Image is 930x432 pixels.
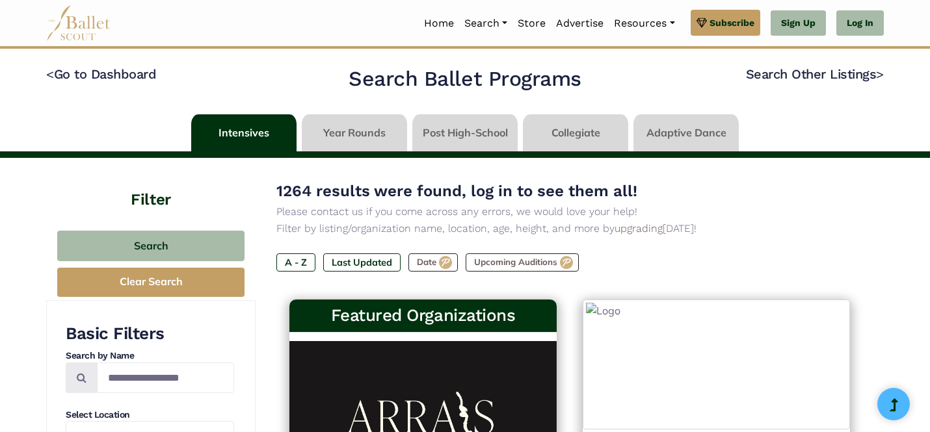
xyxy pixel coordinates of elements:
a: Resources [609,10,680,37]
label: A - Z [276,253,315,272]
h4: Search by Name [66,349,234,362]
h2: Search Ballet Programs [349,66,581,93]
p: Filter by listing/organization name, location, age, height, and more by [DATE]! [276,220,863,237]
li: Year Rounds [299,114,410,151]
label: Upcoming Auditions [466,253,579,272]
a: Subscribe [691,10,760,36]
a: upgrading [615,222,663,235]
li: Intensives [189,114,299,151]
li: Adaptive Dance [631,114,741,151]
p: Please contact us if you come across any errors, we would love your help! [276,203,863,220]
img: Logo [583,299,850,429]
a: Search [459,10,512,37]
label: Date [408,253,458,272]
span: Subscribe [710,16,754,30]
h4: Select Location [66,409,234,422]
button: Search [57,231,245,261]
li: Collegiate [520,114,631,151]
a: <Go to Dashboard [46,66,156,82]
code: < [46,66,54,82]
span: 1264 results were found, log in to see them all! [276,182,637,200]
a: Store [512,10,551,37]
a: Advertise [551,10,609,37]
input: Search by names... [97,362,234,393]
h3: Featured Organizations [300,305,546,327]
a: Sign Up [771,10,826,36]
img: gem.svg [697,16,707,30]
h3: Basic Filters [66,323,234,345]
h4: Filter [46,158,256,211]
code: > [876,66,884,82]
a: Log In [836,10,884,36]
label: Last Updated [323,253,401,272]
a: Home [419,10,459,37]
button: Clear Search [57,268,245,297]
a: Search Other Listings> [746,66,884,82]
li: Post High-School [410,114,520,151]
